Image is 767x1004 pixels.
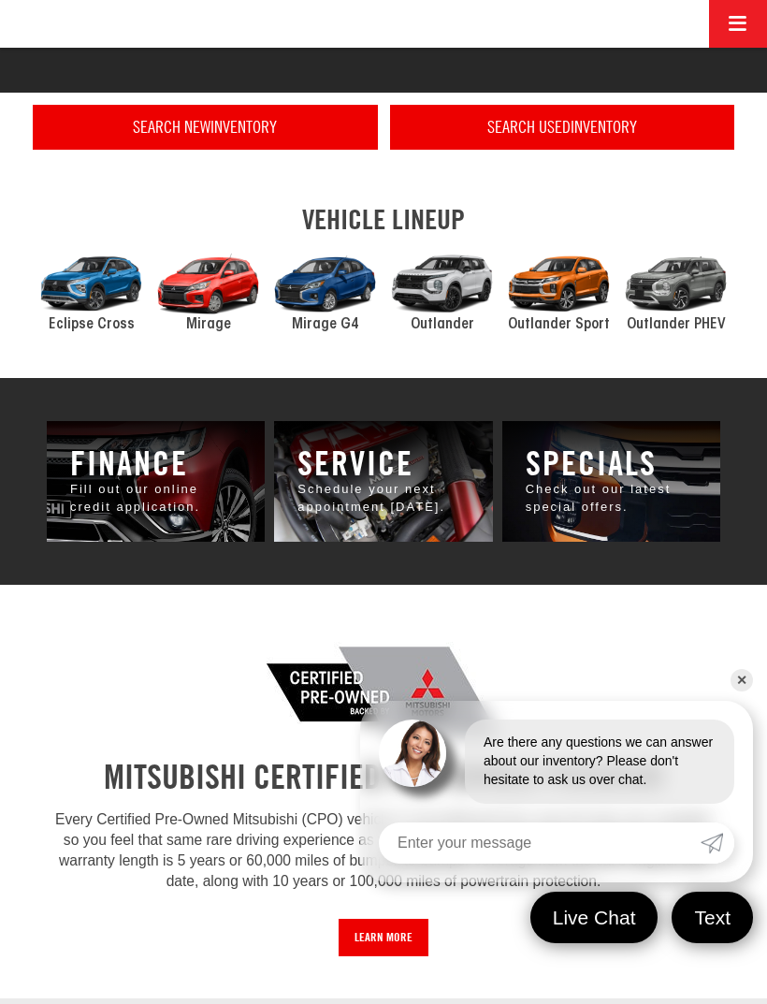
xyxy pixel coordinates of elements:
p: Fill out our online credit application. [70,481,241,516]
div: 2024 Mitsubishi Outlander Sport [500,244,617,323]
div: 2024 Mitsubishi Eclipse Cross [33,244,150,323]
a: 2024 Mitsubishi Mirage Mirage [150,244,267,335]
span: Outlander PHEV [627,317,726,332]
div: 2024 Mitsubishi Mirage G4 [267,244,383,323]
a: 2024 Mitsubishi Mirage G4 Mirage G4 [267,244,383,335]
a: Royal Mitsubishi | Baton Rouge, LA Royal Mitsubishi | Baton Rouge, LA Royal Mitsubishi | Baton Ro... [502,421,720,542]
span: Mirage G4 [292,317,359,332]
h2: MITSUBISHI CERTIFIED PRE-OWNED PROGRAM [47,758,720,795]
a: Royal Mitsubishi | Baton Rouge, LA Royal Mitsubishi | Baton Rouge, LA Royal Mitsubishi | Baton Ro... [274,421,492,542]
span: Eclipse Cross [49,317,135,332]
span: Outlander [411,317,474,332]
p: Schedule your next appointment [DATE]. [297,481,469,516]
span: Text [685,905,740,930]
div: Are there any questions we can answer about our inventory? Please don't hesitate to ask us over c... [465,720,734,804]
a: Live Chat [530,892,658,943]
a: Royal Mitsubishi | Baton Rouge, LA Royal Mitsubishi | Baton Rouge, LA Royal Mitsubishi | Baton Ro... [47,421,265,542]
a: Search NewInventory [33,105,378,150]
h3: Finance [70,444,241,482]
h3: Specials [526,444,697,482]
span: Mirage [186,317,231,332]
h4: Search Used [402,118,723,137]
a: Submit [701,822,734,864]
p: Every Certified Pre-Owned Mitsubishi (CPO) vehicle is reconditioned from only the best cars avail... [47,809,720,893]
span: Inventory [210,117,277,137]
input: Enter your message [379,822,701,864]
img: Royal Mitsubishi in Baton Rouge LA [267,627,500,758]
a: 2024 Mitsubishi Outlander Outlander [383,244,500,335]
div: 2024 Mitsubishi Outlander PHEV [617,244,734,323]
a: Text [672,892,753,943]
span: Outlander Sport [508,317,610,332]
span: Inventory [571,117,637,137]
h3: Service [297,444,469,482]
h4: Search New [45,118,366,137]
h2: VEHICLE LINEUP [33,204,734,235]
span: Live Chat [543,905,645,930]
a: Learn More [339,919,428,955]
img: Agent profile photo [379,720,446,787]
div: 2024 Mitsubishi Mirage [150,244,267,323]
a: 2024 Mitsubishi Outlander Sport Outlander Sport [500,244,617,335]
a: 2024 Mitsubishi Outlander PHEV Outlander PHEV [617,244,734,335]
a: 2024 Mitsubishi Eclipse Cross Eclipse Cross [33,244,150,335]
div: 2024 Mitsubishi Outlander [383,244,500,323]
a: Search UsedInventory [390,105,735,150]
p: Check out our latest special offers. [526,481,697,516]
